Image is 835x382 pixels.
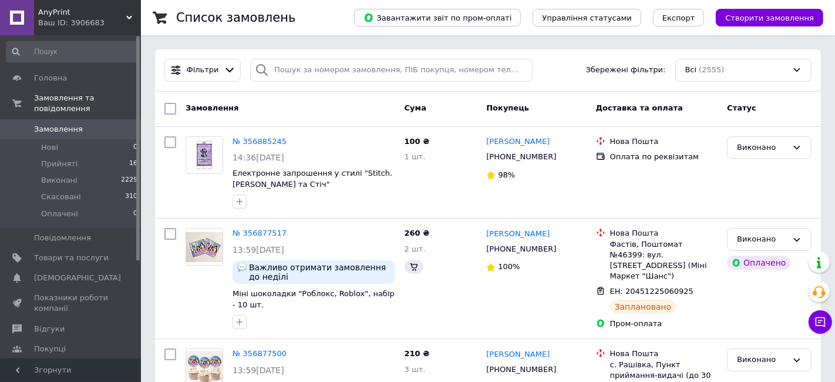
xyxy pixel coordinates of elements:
[484,242,558,257] div: [PHONE_NUMBER]
[486,103,529,112] span: Покупець
[34,124,83,135] span: Замовлення
[186,103,238,112] span: Замовлення
[486,136,550,148] a: [PERSON_NAME]
[38,18,141,28] div: Ваш ID: 3906683
[121,175,137,186] span: 2229
[737,142,787,154] div: Виконано
[187,65,219,76] span: Фільтри
[405,103,426,112] span: Cума
[41,175,78,186] span: Виконані
[233,229,287,237] a: № 356877517
[662,14,695,22] span: Експорт
[38,7,126,18] span: AnyPrint
[405,244,426,253] span: 2 шт.
[484,149,558,165] div: [PHONE_NUMBER]
[704,13,823,22] a: Створити замовлення
[363,12,511,23] span: Завантажити звіт по пром-оплаті
[809,310,832,334] button: Чат з покупцем
[237,263,247,272] img: :speech_balloon:
[176,11,295,25] h1: Список замовлень
[610,136,718,147] div: Нова Пошта
[186,136,223,174] a: Фото товару
[34,273,121,283] span: [DEMOGRAPHIC_DATA]
[498,170,515,179] span: 98%
[354,9,521,26] button: Завантажити звіт по пром-оплаті
[186,232,223,262] img: Фото товару
[34,93,141,114] span: Замовлення та повідомлення
[405,152,426,161] span: 1 шт.
[737,354,787,366] div: Виконано
[699,65,724,74] span: (2555)
[133,209,137,219] span: 0
[725,14,814,22] span: Створити замовлення
[233,366,284,375] span: 13:59[DATE]
[610,239,718,282] div: Фастів, Поштомат №46399: вул. [STREET_ADDRESS] (Міні Маркет "Шанс")
[41,209,78,219] span: Оплачені
[34,344,66,354] span: Покупці
[129,159,137,169] span: 16
[727,103,756,112] span: Статус
[484,362,558,377] div: [PHONE_NUMBER]
[125,192,137,202] span: 310
[486,229,550,240] a: [PERSON_NAME]
[596,103,683,112] span: Доставка та оплата
[233,153,284,162] span: 14:36[DATE]
[586,65,666,76] span: Збережені фільтри:
[41,192,81,202] span: Скасовані
[727,256,790,270] div: Оплачено
[34,253,109,263] span: Товари та послуги
[34,324,65,334] span: Відгуки
[685,65,697,76] span: Всі
[233,289,395,309] a: Міні шоколадки "Роблокс, Roblox", набір - 10 шт.
[405,229,430,237] span: 260 ₴
[233,245,284,254] span: 13:59[DATE]
[610,287,693,296] span: ЕН: 20451225060925
[34,73,67,83] span: Головна
[542,14,632,22] span: Управління статусами
[41,142,58,153] span: Нові
[610,319,718,329] div: Пром-оплата
[610,152,718,162] div: Оплата по реквізитам
[250,59,533,82] input: Пошук за номером замовлення, ПІБ покупця, номером телефону, Email, номером накладної
[186,228,223,266] a: Фото товару
[233,137,287,146] a: № 356885245
[486,349,550,360] a: [PERSON_NAME]
[133,142,137,153] span: 0
[405,365,426,374] span: 3 шт.
[716,9,823,26] button: Створити замовлення
[405,137,430,146] span: 100 ₴
[498,262,520,271] span: 100%
[405,349,430,358] span: 210 ₴
[41,159,78,169] span: Прийняті
[737,233,787,246] div: Виконано
[533,9,641,26] button: Управління статусами
[233,349,287,358] a: № 356877500
[233,169,392,189] a: Електронне запрошення у стилі "Stitch. [PERSON_NAME] та Стіч"
[6,41,139,62] input: Пошук
[610,349,718,359] div: Нова Пошта
[653,9,705,26] button: Експорт
[249,263,390,282] span: Важливо отримати замовлення до неділі
[34,233,91,243] span: Повідомлення
[610,228,718,239] div: Нова Пошта
[34,293,109,314] span: Показники роботи компанії
[610,300,676,314] div: Заплановано
[186,138,223,172] img: Фото товару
